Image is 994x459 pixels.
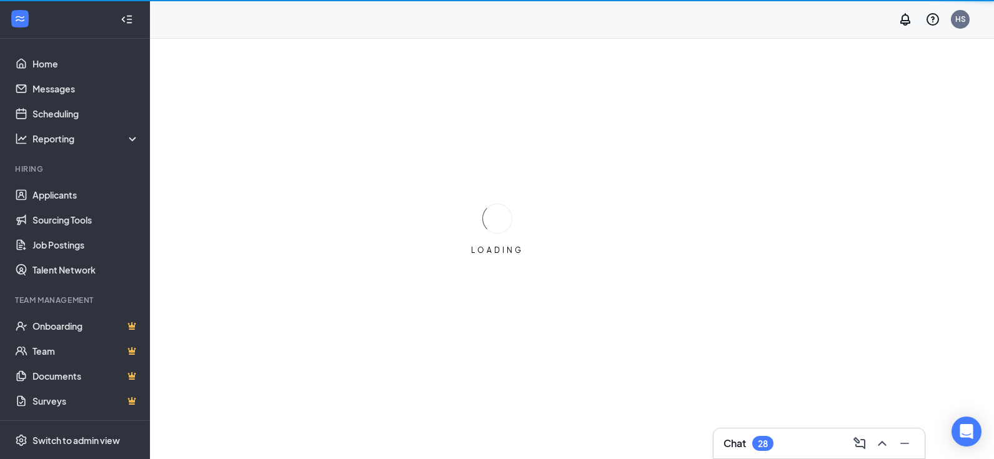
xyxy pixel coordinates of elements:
[15,132,27,145] svg: Analysis
[895,433,915,453] button: Minimize
[952,417,982,447] div: Open Intercom Messenger
[850,433,870,453] button: ComposeMessage
[32,313,139,338] a: OnboardingCrown
[32,338,139,363] a: TeamCrown
[32,51,139,76] a: Home
[32,257,139,282] a: Talent Network
[32,232,139,257] a: Job Postings
[32,207,139,232] a: Sourcing Tools
[121,13,133,26] svg: Collapse
[15,164,137,174] div: Hiring
[15,295,137,305] div: Team Management
[32,101,139,126] a: Scheduling
[758,438,768,449] div: 28
[955,14,966,24] div: HS
[925,12,940,27] svg: QuestionInfo
[723,437,746,450] h3: Chat
[32,388,139,413] a: SurveysCrown
[32,182,139,207] a: Applicants
[852,436,867,451] svg: ComposeMessage
[15,434,27,447] svg: Settings
[32,363,139,388] a: DocumentsCrown
[32,434,120,447] div: Switch to admin view
[872,433,892,453] button: ChevronUp
[897,436,912,451] svg: Minimize
[32,76,139,101] a: Messages
[466,245,529,255] div: LOADING
[32,132,140,145] div: Reporting
[898,12,913,27] svg: Notifications
[875,436,890,451] svg: ChevronUp
[14,12,26,25] svg: WorkstreamLogo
